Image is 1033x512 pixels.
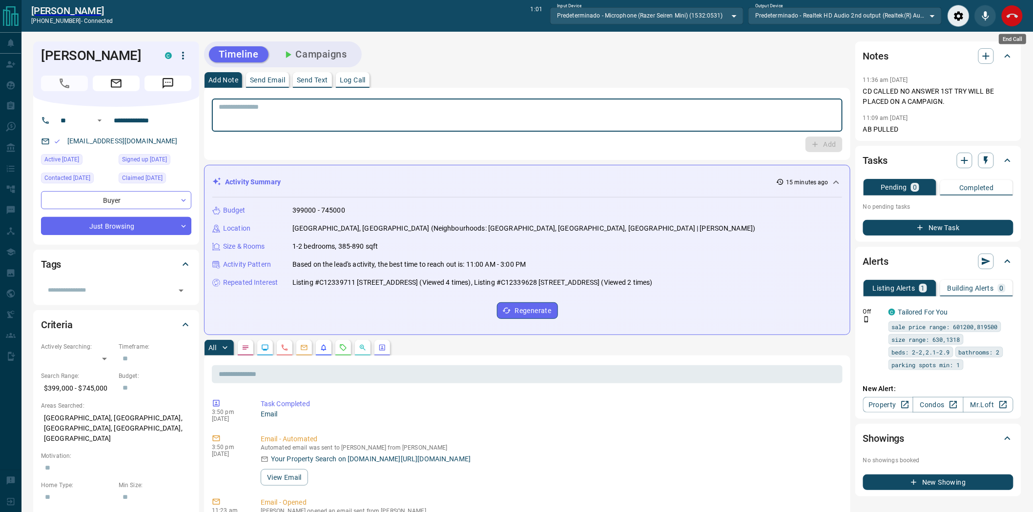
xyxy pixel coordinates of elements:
[888,309,895,315] div: condos.ca
[748,7,942,24] div: Predeterminado - Realtek HD Audio 2nd output (Realtek(R) Audio)
[863,397,913,413] a: Property
[892,360,960,370] span: parking spots min: 1
[863,86,1013,107] p: CD CALLED NO ANSWER 1ST TRY WILL BE PLACED ON A CAMPAIGN.
[41,410,191,447] p: [GEOGRAPHIC_DATA], [GEOGRAPHIC_DATA], [GEOGRAPHIC_DATA], [GEOGRAPHIC_DATA], [GEOGRAPHIC_DATA]
[863,384,1013,394] p: New Alert:
[250,77,285,83] p: Send Email
[881,184,907,191] p: Pending
[863,115,908,121] p: 11:09 am [DATE]
[1001,5,1023,27] div: End Call
[999,34,1026,44] div: End Call
[223,223,250,234] p: Location
[913,397,963,413] a: Condos
[119,342,191,351] p: Timeframe:
[41,191,191,209] div: Buyer
[41,317,73,333] h2: Criteria
[223,241,265,252] p: Size & Rooms
[119,372,191,380] p: Budget:
[863,431,905,446] h2: Showings
[863,149,1013,172] div: Tasks
[557,3,582,9] label: Input Device
[281,344,289,352] svg: Calls
[863,48,888,64] h2: Notes
[41,48,150,63] h1: [PERSON_NAME]
[225,177,281,187] p: Activity Summary
[339,344,347,352] svg: Requests
[921,285,925,292] p: 1
[261,409,839,419] p: Email
[212,444,246,451] p: 3:50 pm
[292,259,526,270] p: Based on the lead's activity, the best time to reach out is: 11:00 AM - 3:00 PM
[41,154,114,168] div: Tue Aug 12 2025
[208,77,238,83] p: Add Note
[44,173,90,183] span: Contacted [DATE]
[165,52,172,59] div: condos.ca
[292,205,345,216] p: 399000 - 745000
[272,46,357,62] button: Campaigns
[93,76,140,91] span: Email
[497,302,558,319] button: Regenerate
[261,399,839,409] p: Task Completed
[119,154,191,168] div: Tue Aug 12 2025
[755,3,783,9] label: Output Device
[974,5,996,27] div: Mute
[297,77,328,83] p: Send Text
[863,250,1013,273] div: Alerts
[119,481,191,490] p: Min Size:
[209,46,269,62] button: Timeline
[261,497,839,508] p: Email - Opened
[41,253,191,276] div: Tags
[31,5,113,17] a: [PERSON_NAME]
[208,344,216,351] p: All
[41,401,191,410] p: Areas Searched:
[54,138,61,145] svg: Email Valid
[261,444,839,451] p: Automated email was sent to [PERSON_NAME] from [PERSON_NAME]
[359,344,367,352] svg: Opportunities
[271,454,471,464] p: Your Property Search on [DOMAIN_NAME][URL][DOMAIN_NAME]
[223,205,246,216] p: Budget
[863,307,883,316] p: Off
[122,155,167,164] span: Signed up [DATE]
[41,452,191,460] p: Motivation:
[863,316,870,323] svg: Push Notification Only
[378,344,386,352] svg: Agent Actions
[41,256,61,272] h2: Tags
[41,380,114,396] p: $399,000 - $745,000
[863,474,1013,490] button: New Showing
[863,199,1013,214] p: No pending tasks
[873,285,915,292] p: Listing Alerts
[292,223,756,234] p: [GEOGRAPHIC_DATA], [GEOGRAPHIC_DATA] (Neighbourhoods: [GEOGRAPHIC_DATA], [GEOGRAPHIC_DATA], [GEOG...
[892,347,950,357] span: beds: 2-2,2.1-2.9
[223,259,271,270] p: Activity Pattern
[119,173,191,186] div: Tue Aug 12 2025
[786,178,828,187] p: 15 minutes ago
[41,76,88,91] span: Call
[1000,285,1004,292] p: 0
[948,5,970,27] div: Audio Settings
[959,347,1000,357] span: bathrooms: 2
[67,137,178,145] a: [EMAIL_ADDRESS][DOMAIN_NAME]
[41,217,191,235] div: Just Browsing
[41,372,114,380] p: Search Range:
[242,344,249,352] svg: Notes
[122,173,163,183] span: Claimed [DATE]
[174,284,188,297] button: Open
[292,241,378,252] p: 1-2 bedrooms, 385-890 sqft
[863,220,1013,236] button: New Task
[292,277,653,288] p: Listing #C12339711 [STREET_ADDRESS] (Viewed 4 times), Listing #C12339628 [STREET_ADDRESS] (Viewed...
[863,77,908,83] p: 11:36 am [DATE]
[41,313,191,336] div: Criteria
[320,344,328,352] svg: Listing Alerts
[300,344,308,352] svg: Emails
[41,342,114,351] p: Actively Searching:
[212,451,246,457] p: [DATE]
[863,456,1013,465] p: No showings booked
[948,285,994,292] p: Building Alerts
[212,173,842,191] div: Activity Summary15 minutes ago
[340,77,366,83] p: Log Call
[41,173,114,186] div: Tue Aug 12 2025
[892,322,998,332] span: sale price range: 601200,819500
[212,409,246,415] p: 3:50 pm
[223,277,278,288] p: Repeated Interest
